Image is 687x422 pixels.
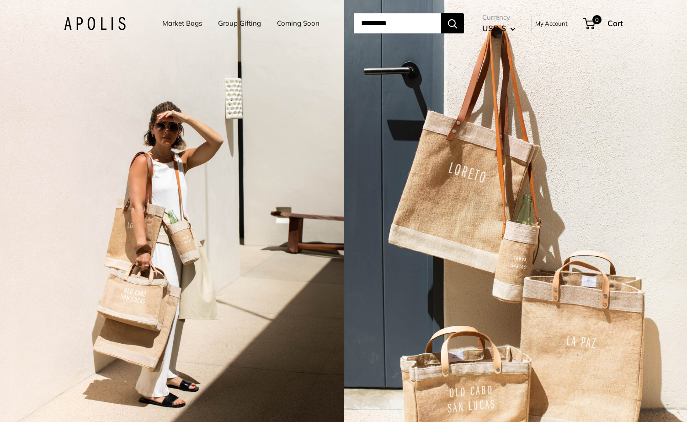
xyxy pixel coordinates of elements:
img: Apolis [64,17,126,30]
span: 0 [592,15,602,24]
input: Search... [354,13,441,33]
button: Search [441,13,464,33]
a: Coming Soon [277,17,320,30]
a: Group Gifting [218,17,261,30]
span: Currency [482,11,516,24]
a: My Account [535,18,568,29]
span: Cart [607,18,623,28]
a: 0 Cart [584,16,623,31]
span: USD $ [482,23,506,33]
button: USD $ [482,21,516,36]
a: Market Bags [162,17,202,30]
